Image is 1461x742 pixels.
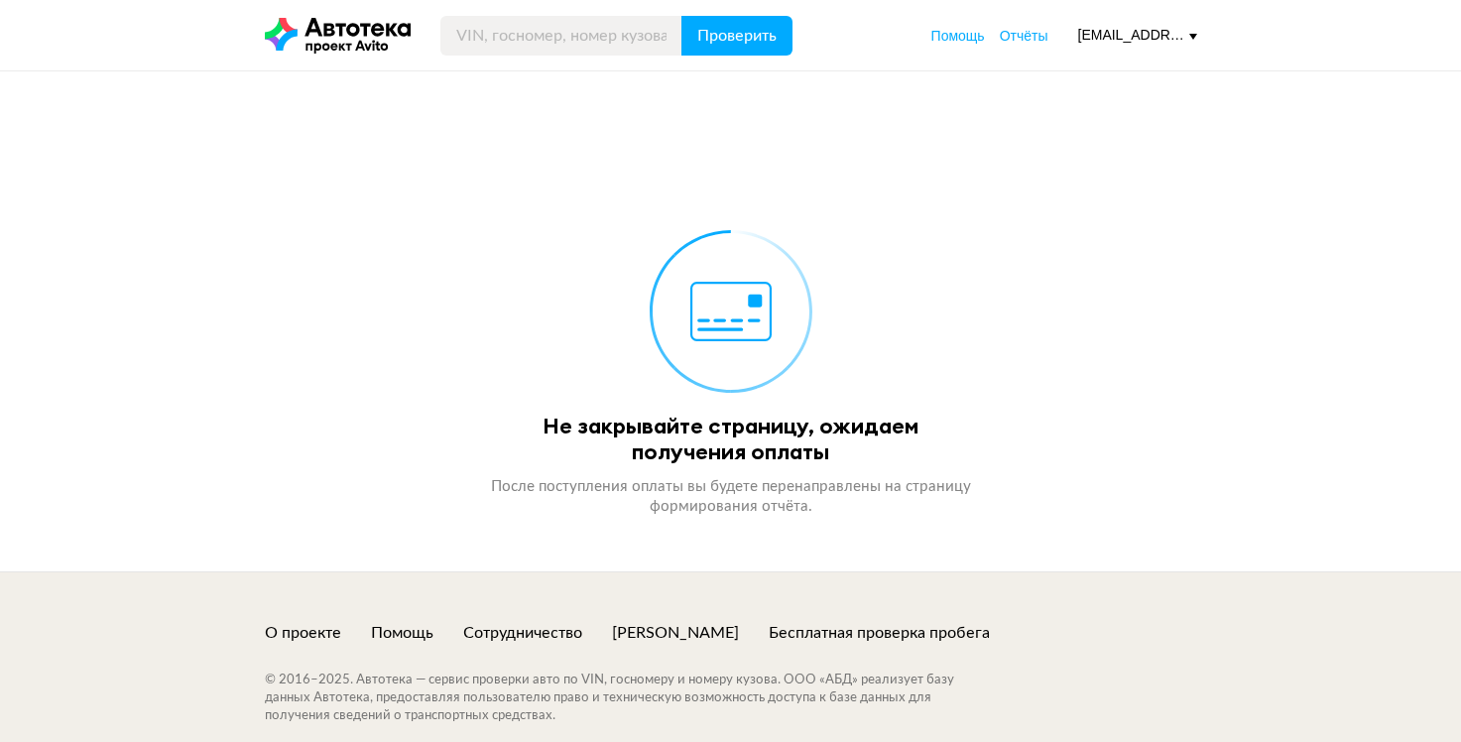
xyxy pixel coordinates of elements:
span: Проверить [697,28,777,44]
div: Не закрывайте страницу, ожидаем получения оплаты [488,413,974,465]
a: Сотрудничество [463,622,582,644]
div: © 2016– 2025 . Автотека — сервис проверки авто по VIN, госномеру и номеру кузова. ООО «АБД» реали... [265,672,994,725]
div: [EMAIL_ADDRESS][DOMAIN_NAME] [1078,26,1197,45]
span: Отчёты [1000,28,1048,44]
a: Помощь [371,622,433,644]
div: После поступления оплаты вы будете перенаправлены на страницу формирования отчёта. [488,477,974,517]
a: Помощь [931,26,985,46]
span: Помощь [931,28,985,44]
a: [PERSON_NAME] [612,622,739,644]
a: Бесплатная проверка пробега [769,622,990,644]
a: Отчёты [1000,26,1048,46]
a: О проекте [265,622,341,644]
button: Проверить [681,16,792,56]
input: VIN, госномер, номер кузова [440,16,682,56]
